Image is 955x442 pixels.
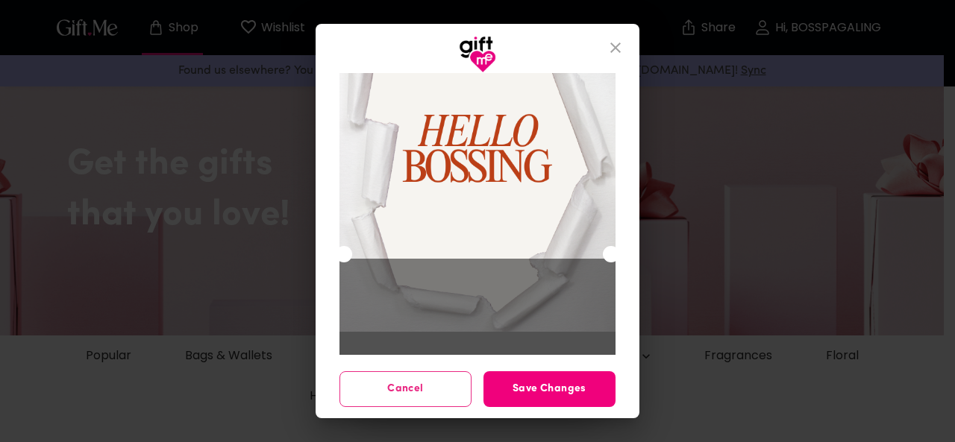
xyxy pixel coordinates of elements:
[483,371,616,407] button: Save Changes
[339,22,616,259] div: Use the arrow keys to move the crop selection area
[336,246,352,262] div: Use the arrow keys to move the south west drag handle to change the crop selection area
[459,36,496,73] img: GiftMe Logo
[483,381,616,397] span: Save Changes
[603,246,619,262] div: Use the arrow keys to move the south east drag handle to change the crop selection area
[339,371,472,407] button: Cancel
[598,30,633,66] button: close
[340,381,471,397] span: Cancel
